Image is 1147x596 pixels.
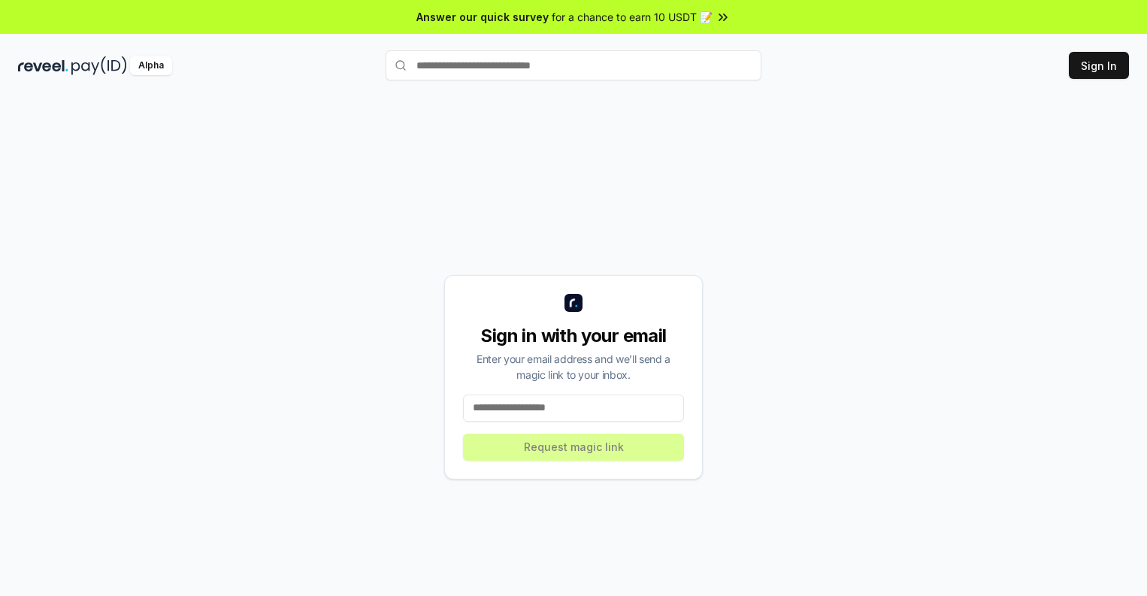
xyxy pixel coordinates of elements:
[552,9,713,25] span: for a chance to earn 10 USDT 📝
[71,56,127,75] img: pay_id
[463,351,684,383] div: Enter your email address and we’ll send a magic link to your inbox.
[416,9,549,25] span: Answer our quick survey
[18,56,68,75] img: reveel_dark
[564,294,583,312] img: logo_small
[130,56,172,75] div: Alpha
[463,324,684,348] div: Sign in with your email
[1069,52,1129,79] button: Sign In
